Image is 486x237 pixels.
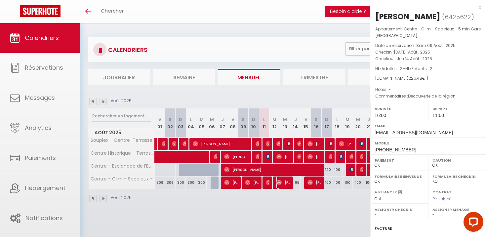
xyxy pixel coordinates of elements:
[445,13,471,21] span: 6425622
[375,75,481,82] div: [DOMAIN_NAME]
[375,26,481,39] p: Appartement :
[408,75,422,81] span: 226.48
[407,75,428,81] span: ( € )
[432,206,482,213] label: Assigner Menage
[375,123,482,129] label: Email
[375,140,482,146] label: Mobile
[408,93,456,99] span: Découverte de la région
[375,113,386,118] span: 16:00
[375,206,424,213] label: Assigner Checkin
[375,26,481,38] span: Centre - Clim - Spacieux - 5 min Gare [GEOGRAPHIC_DATA]
[432,189,452,194] label: Contrat
[375,189,397,195] label: A relancer
[375,105,424,112] label: Arrivée
[375,147,416,152] span: [PHONE_NUMBER]
[398,189,402,197] i: Sélectionner OUI si vous souhaiter envoyer les séquences de messages post-checkout
[375,173,424,180] label: Formulaire Bienvenue
[458,209,486,237] iframe: LiveChat chat widget
[375,225,392,232] label: Facture
[442,12,474,21] span: ( )
[405,66,432,71] span: Nb Enfants : 2
[416,43,456,48] span: Sam 09 Août . 2025
[375,56,481,62] p: Checkout :
[432,196,452,202] span: Pas signé
[432,157,482,164] label: Caution
[432,173,482,180] label: Formulaire Checkin
[375,11,440,22] div: [PERSON_NAME]
[375,42,481,49] p: Date de réservation :
[432,113,444,118] span: 11:00
[370,3,481,11] div: x
[388,87,391,92] span: -
[375,157,424,164] label: Paiement
[375,49,481,56] p: Checkin :
[394,49,430,55] span: [DATE] Août . 2025
[397,56,432,61] span: Jeu 14 Août . 2025
[375,130,453,135] span: [EMAIL_ADDRESS][DOMAIN_NAME]
[375,93,481,99] p: Commentaires :
[375,66,432,71] span: Nb Adultes : 2 -
[432,105,482,112] label: Départ
[375,86,481,93] p: Notes :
